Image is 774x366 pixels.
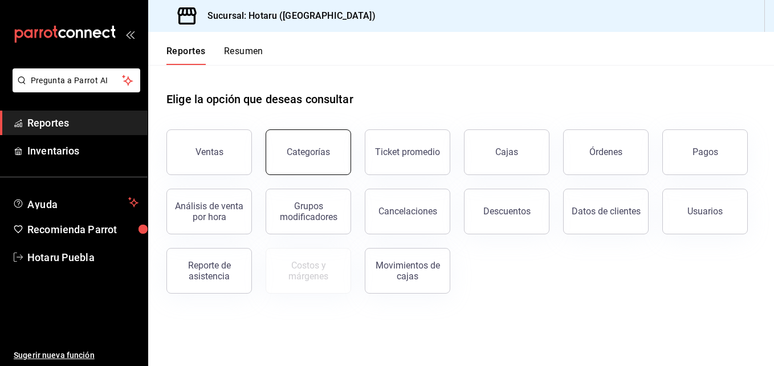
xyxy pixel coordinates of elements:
[464,129,549,175] button: Cajas
[378,206,437,217] div: Cancelaciones
[125,30,135,39] button: open_drawer_menu
[13,68,140,92] button: Pregunta a Parrot AI
[266,248,351,294] button: Contrata inventarios para ver este reporte
[464,189,549,234] button: Descuentos
[572,206,641,217] div: Datos de clientes
[375,147,440,157] div: Ticket promedio
[372,260,443,282] div: Movimientos de cajas
[563,189,649,234] button: Datos de clientes
[687,206,723,217] div: Usuarios
[195,147,223,157] div: Ventas
[166,46,206,65] button: Reportes
[166,129,252,175] button: Ventas
[174,201,245,222] div: Análisis de venta por hora
[692,147,718,157] div: Pagos
[365,248,450,294] button: Movimientos de cajas
[27,143,138,158] span: Inventarios
[14,349,138,361] span: Sugerir nueva función
[365,189,450,234] button: Cancelaciones
[266,189,351,234] button: Grupos modificadores
[166,189,252,234] button: Análisis de venta por hora
[287,147,330,157] div: Categorías
[166,91,353,108] h1: Elige la opción que deseas consultar
[27,250,138,265] span: Hotaru Puebla
[266,129,351,175] button: Categorías
[483,206,531,217] div: Descuentos
[589,147,622,157] div: Órdenes
[27,196,124,209] span: Ayuda
[27,115,138,131] span: Reportes
[495,147,518,157] div: Cajas
[273,260,344,282] div: Costos y márgenes
[273,201,344,222] div: Grupos modificadores
[662,189,748,234] button: Usuarios
[662,129,748,175] button: Pagos
[31,75,123,87] span: Pregunta a Parrot AI
[365,129,450,175] button: Ticket promedio
[27,222,138,237] span: Recomienda Parrot
[166,248,252,294] button: Reporte de asistencia
[174,260,245,282] div: Reporte de asistencia
[563,129,649,175] button: Órdenes
[8,83,140,95] a: Pregunta a Parrot AI
[198,9,376,23] h3: Sucursal: Hotaru ([GEOGRAPHIC_DATA])
[166,46,263,65] div: navigation tabs
[224,46,263,65] button: Resumen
